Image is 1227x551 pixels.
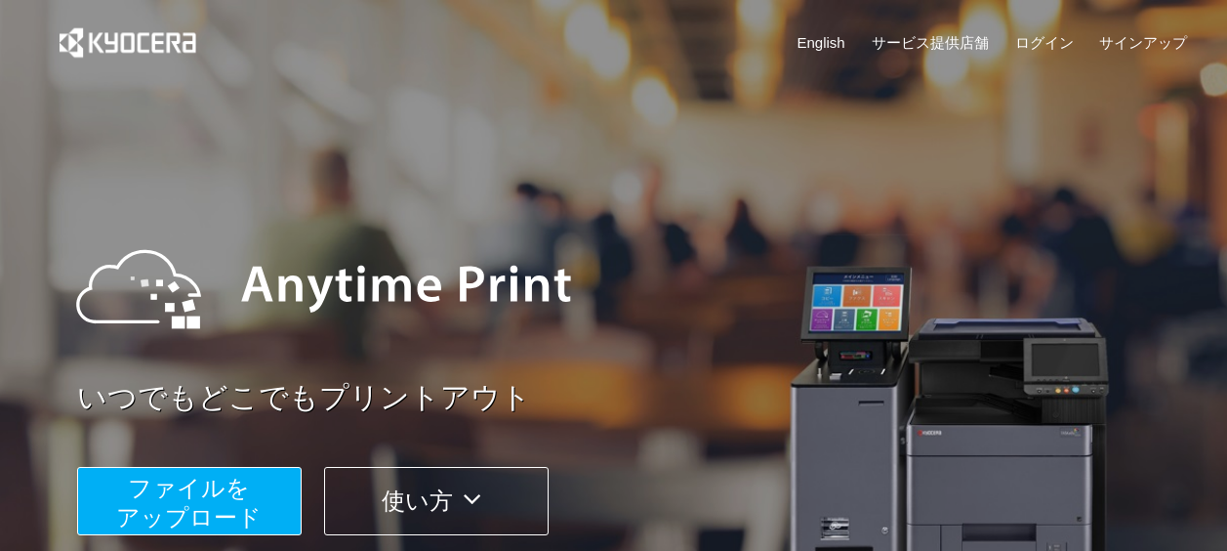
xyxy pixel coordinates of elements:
a: ログイン [1015,32,1074,53]
a: English [798,32,845,53]
a: サインアップ [1099,32,1187,53]
span: ファイルを ​​アップロード [116,475,262,530]
a: サービス提供店舗 [872,32,989,53]
a: いつでもどこでもプリントアウト [77,377,1200,419]
button: ファイルを​​アップロード [77,467,302,535]
button: 使い方 [324,467,549,535]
